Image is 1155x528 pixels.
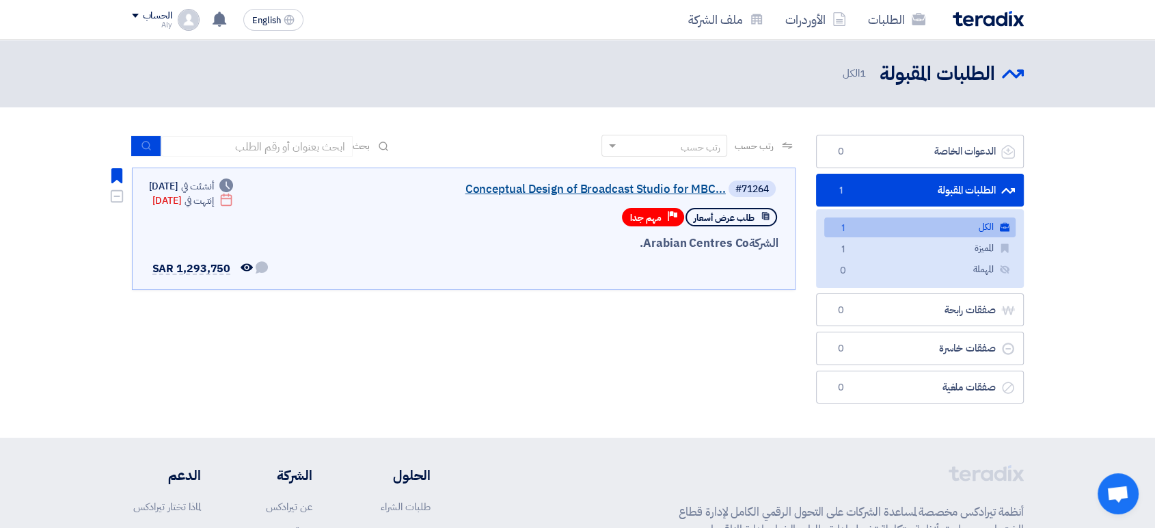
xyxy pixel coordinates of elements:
[353,139,370,153] span: بحث
[143,10,172,22] div: الحساب
[816,332,1024,365] a: صفقات خاسرة0
[816,293,1024,327] a: صفقات رابحة0
[1098,473,1139,514] div: Open chat
[178,9,200,31] img: profile_test.png
[132,21,172,29] div: Aly
[835,243,852,257] span: 1
[824,217,1016,237] a: الكل
[824,260,1016,280] a: المهملة
[880,61,995,88] h2: الطلبات المقبولة
[857,3,936,36] a: الطلبات
[161,136,353,157] input: ابحث بعنوان أو رقم الطلب
[241,465,312,486] li: الشركة
[266,499,312,514] a: عن تيرادكس
[132,465,201,486] li: الدعم
[833,381,850,395] span: 0
[833,342,850,356] span: 0
[630,211,662,224] span: مهم جدا
[860,66,866,81] span: 1
[149,179,234,194] div: [DATE]
[816,174,1024,207] a: الطلبات المقبولة1
[953,11,1024,27] img: Teradix logo
[133,499,201,514] a: لماذا تختار تيرادكس
[185,194,214,208] span: إنتهت في
[734,139,773,153] span: رتب حسب
[816,371,1024,404] a: صفقات ملغية0
[816,135,1024,168] a: الدعوات الخاصة0
[824,239,1016,259] a: المميزة
[833,145,850,159] span: 0
[677,3,774,36] a: ملف الشركة
[774,3,857,36] a: الأوردرات
[381,499,431,514] a: طلبات الشراء
[152,194,234,208] div: [DATE]
[835,222,852,236] span: 1
[833,184,850,198] span: 1
[680,140,720,155] div: رتب حسب
[843,66,869,81] span: الكل
[452,183,726,196] a: Conceptual Design of Broadcast Studio for MBC...
[152,261,231,277] span: SAR 1,293,750
[243,9,303,31] button: English
[181,179,214,194] span: أنشئت في
[252,16,281,25] span: English
[835,264,852,278] span: 0
[833,304,850,317] span: 0
[749,235,778,252] span: الشركة
[735,185,769,194] div: #71264
[694,211,755,224] span: طلب عرض أسعار
[353,465,431,486] li: الحلول
[450,235,778,252] div: Arabian Centres Co.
